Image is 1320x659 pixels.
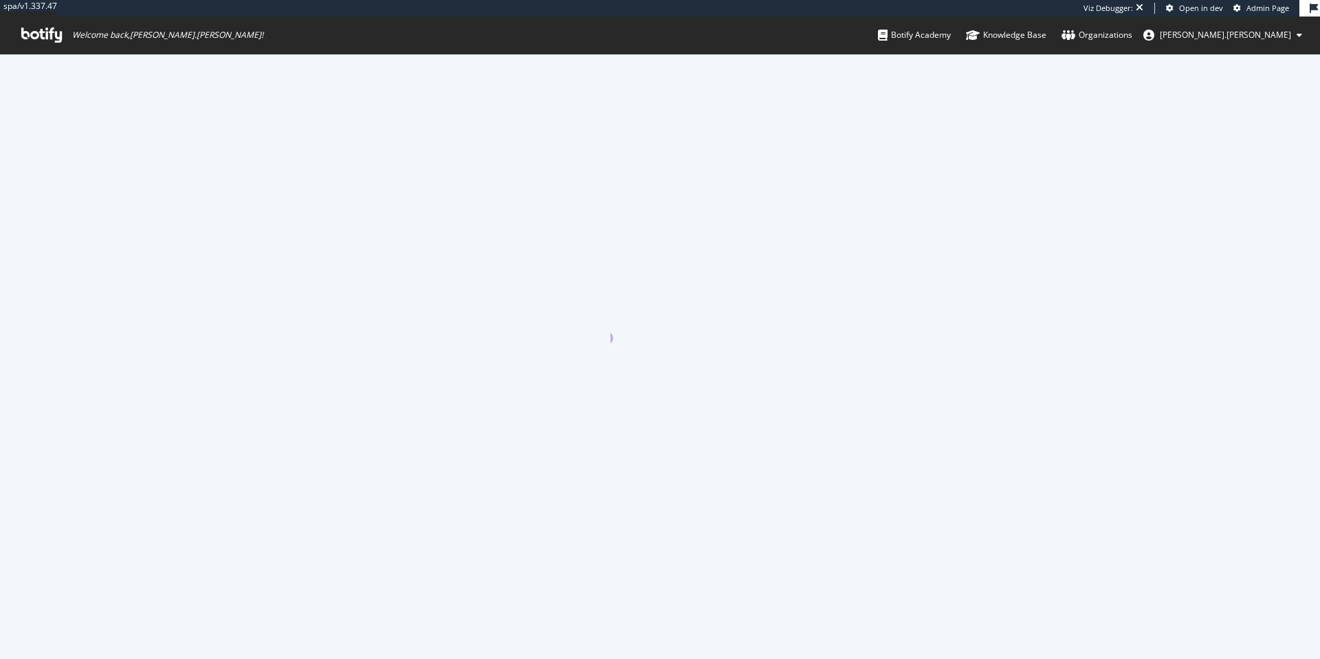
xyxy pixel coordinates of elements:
div: Viz Debugger: [1083,3,1133,14]
div: Organizations [1061,28,1132,42]
a: Botify Academy [878,17,951,54]
span: Admin Page [1246,3,1289,13]
span: dave.coppedge [1160,29,1291,41]
span: Open in dev [1179,3,1223,13]
a: Admin Page [1233,3,1289,14]
a: Open in dev [1166,3,1223,14]
div: Knowledge Base [966,28,1046,42]
span: Welcome back, [PERSON_NAME].[PERSON_NAME] ! [72,30,263,41]
button: [PERSON_NAME].[PERSON_NAME] [1132,24,1313,46]
div: Botify Academy [878,28,951,42]
a: Knowledge Base [966,17,1046,54]
a: Organizations [1061,17,1132,54]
